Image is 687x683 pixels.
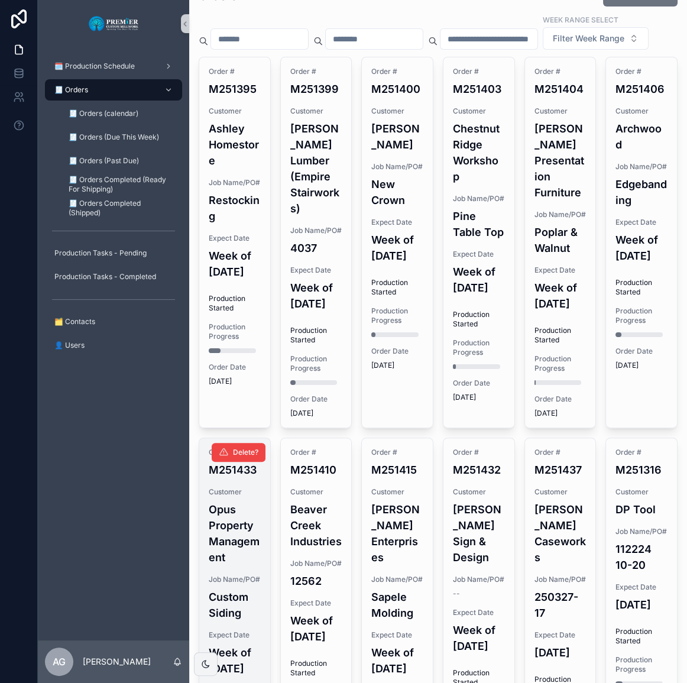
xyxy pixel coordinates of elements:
span: [DATE] [615,361,667,370]
label: Week Range Select [543,14,618,25]
a: Order #M251404Customer[PERSON_NAME] Presentation FurnitureJob Name/PO#Poplar & WalnutExpect DateW... [524,57,597,428]
span: Expect Date [209,234,261,243]
span: Expect Date [534,266,586,275]
span: 🧾 Orders (calendar) [69,109,138,118]
h4: M251395 [209,81,261,97]
h4: M251406 [615,81,667,97]
h4: [PERSON_NAME] Caseworks [534,501,586,565]
span: [DATE] [371,361,423,370]
span: Customer [290,487,342,497]
h4: M251316 [615,462,667,478]
h4: [PERSON_NAME] Lumber (Empire Stairworks) [290,121,342,216]
span: Production Progress [615,306,667,325]
h4: [DATE] [534,645,586,661]
span: Customer [371,487,423,497]
span: 🗂️ Contacts [54,317,95,326]
span: Order # [615,67,667,76]
span: Production Started [290,659,342,678]
h4: M251410 [290,462,342,478]
a: Order #M251403CustomerChestnut Ridge WorkshopJob Name/PO#Pine Table TopExpect DateWeek of [DATE]P... [443,57,515,428]
a: Order #M251400Customer[PERSON_NAME]Job Name/PO#New CrownExpect DateWeek of [DATE]Production Start... [361,57,433,428]
span: Production Started [371,278,423,297]
h4: Edgebanding [615,176,667,208]
span: Job Name/PO# [371,575,423,584]
span: Production Tasks - Completed [54,272,156,281]
span: Job Name/PO# [453,575,505,584]
h4: DP Tool [615,501,667,517]
h4: Week of [DATE] [290,280,342,312]
h4: Archwood [615,121,667,153]
h4: [PERSON_NAME] Presentation Furniture [534,121,586,200]
h4: Restocking [209,192,261,224]
a: Order #M251399Customer[PERSON_NAME] Lumber (Empire Stairworks)Job Name/PO#4037Expect DateWeek of ... [280,57,352,428]
span: Production Started [615,627,667,646]
span: Order Date [534,394,586,404]
span: Expect Date [371,630,423,640]
span: Expect Date [453,608,505,617]
span: Production Progress [453,338,505,357]
span: Production Started [615,278,667,297]
a: 🧾 Orders Completed (Ready For Shipping) [59,174,182,195]
button: Select Button [543,27,649,50]
button: Delete? [212,443,265,462]
h4: [PERSON_NAME] [371,121,423,153]
h4: New Crown [371,176,423,208]
h4: M251437 [534,462,586,478]
span: Production Progress [615,655,667,674]
a: 👤 Users [45,335,182,356]
span: Order Date [615,347,667,356]
span: 🧾 Orders (Due This Week) [69,132,159,142]
span: Order # [209,448,261,457]
span: Customer [615,106,667,116]
h4: Poplar & Walnut [534,224,586,256]
p: [PERSON_NAME] [83,656,151,668]
span: Expect Date [209,630,261,640]
span: [DATE] [534,409,586,418]
span: Order # [209,67,261,76]
h4: M251433 [209,462,261,478]
span: Order Date [290,394,342,404]
a: Order #M251395CustomerAshley HomestoreJob Name/PO#RestockingExpect DateWeek of [DATE]Production S... [199,57,271,428]
span: Production Progress [534,354,586,373]
div: scrollable content [38,47,189,371]
span: [DATE] [453,393,505,402]
span: Customer [453,106,505,116]
span: Expect Date [615,582,667,592]
a: 🗂️ Contacts [45,311,182,332]
h4: Sapele Molding [371,589,423,621]
span: Job Name/PO# [453,194,505,203]
span: Order Date [453,378,505,388]
span: 🧾 Orders Completed (Ready For Shipping) [69,175,170,194]
span: Expect Date [290,598,342,608]
span: 🧾 Orders Completed (Shipped) [69,199,170,218]
a: 🧾 Orders (Past Due) [59,150,182,171]
h4: M251400 [371,81,423,97]
span: Order Date [371,347,423,356]
span: Order # [371,67,423,76]
span: Customer [534,487,586,497]
span: Filter Week Range [553,33,624,44]
span: Production Tasks - Pending [54,248,147,258]
span: Customer [209,487,261,497]
span: Job Name/PO# [534,210,586,219]
span: Order # [290,448,342,457]
span: Order # [453,67,505,76]
span: Customer [290,106,342,116]
h4: M251403 [453,81,505,97]
h4: Week of [DATE] [615,232,667,264]
span: Order # [615,448,667,457]
span: Expect Date [290,266,342,275]
span: Order # [371,448,423,457]
a: 🧾 Orders [45,79,182,101]
span: Production Progress [290,354,342,373]
span: [DATE] [290,409,342,418]
span: 🗓️ Production Schedule [54,61,135,71]
span: Job Name/PO# [290,226,342,235]
span: Order # [534,67,586,76]
span: Production Progress [371,306,423,325]
h4: Chestnut Ridge Workshop [453,121,505,184]
span: Order Date [209,362,261,372]
h4: Week of [DATE] [209,248,261,280]
a: 🧾 Orders Completed (Shipped) [59,198,182,219]
span: Customer [534,106,586,116]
